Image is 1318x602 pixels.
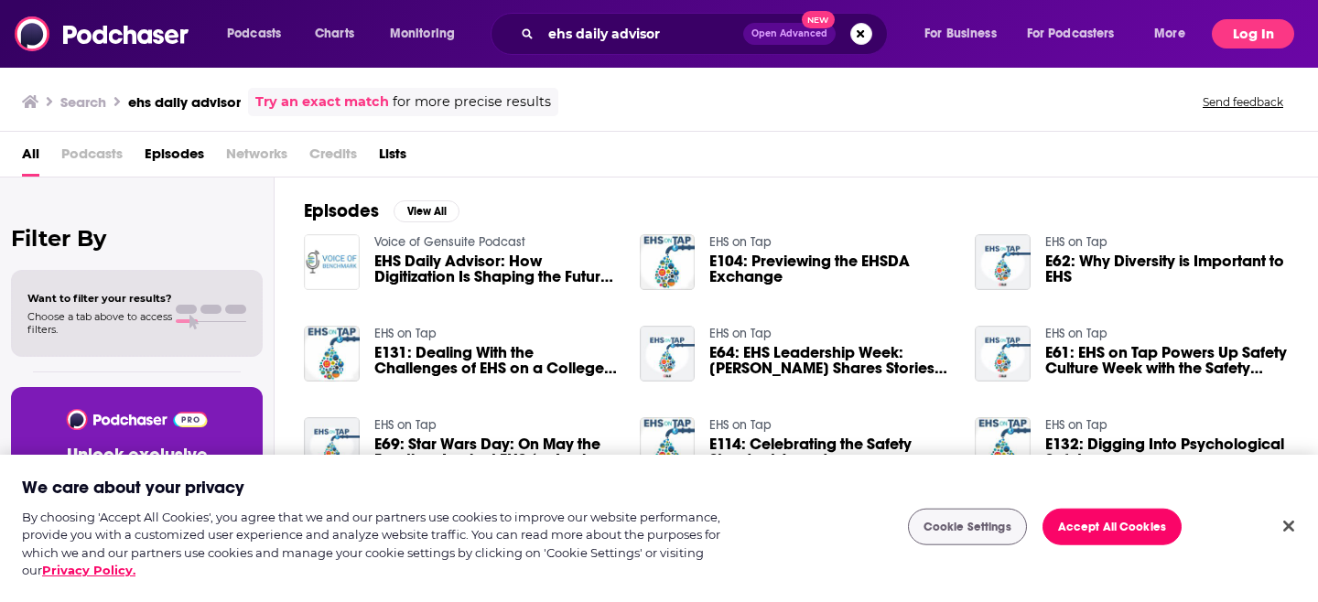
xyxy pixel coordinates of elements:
[304,326,360,382] img: E131: Dealing With the Challenges of EHS on a College Campus
[1015,19,1141,48] button: open menu
[27,310,172,336] span: Choose a tab above to access filters.
[22,477,244,500] h2: We care about your privacy
[1212,19,1294,48] button: Log In
[908,509,1027,545] button: Cookie Settings
[640,417,696,473] img: E114: Celebrating the Safety Standout Awards
[309,139,357,177] span: Credits
[304,417,360,473] img: E69: Star Wars Day: On May the Fourth, a Look at EHS (or Lack Thereof) in a Galaxy Far, Far Away
[374,326,437,341] a: EHS on Tap
[1141,19,1208,48] button: open menu
[390,21,455,47] span: Monitoring
[145,139,204,177] a: Episodes
[975,234,1031,290] img: E62: Why Diversity is Important to EHS
[27,292,172,305] span: Want to filter your results?
[11,225,263,252] h2: Filter By
[1045,417,1107,433] a: EHS on Tap
[60,93,106,111] h3: Search
[255,91,389,113] a: Try an exact match
[975,417,1031,473] img: E132: Digging Into Psychological Safety
[315,21,354,47] span: Charts
[227,21,281,47] span: Podcasts
[1045,326,1107,341] a: EHS on Tap
[709,345,953,376] span: E64: EHS Leadership Week: [PERSON_NAME] Shares Stories and Advice for Success
[709,326,772,341] a: EHS on Tap
[1045,345,1289,376] a: E61: EHS on Tap Powers Up Safety Culture Week with the Safety Justice League!
[393,91,551,113] span: for more precise results
[640,234,696,290] img: E104: Previewing the EHSDA Exchange
[924,21,997,47] span: For Business
[374,253,618,285] a: EHS Daily Advisor: How Digitization Is Shaping the Future of EHS and Compliance
[22,509,725,580] div: By choosing 'Accept All Cookies', you agree that we and our partners use cookies to improve our w...
[61,139,123,177] span: Podcasts
[912,19,1020,48] button: open menu
[304,199,379,222] h2: Episodes
[1027,21,1115,47] span: For Podcasters
[709,436,953,468] a: E114: Celebrating the Safety Standout Awards
[709,253,953,285] a: E104: Previewing the EHSDA Exchange
[508,13,905,55] div: Search podcasts, credits, & more...
[33,445,241,511] h3: Unlock exclusive podcast insights and contacts
[377,19,479,48] button: open menu
[743,23,836,45] button: Open AdvancedNew
[128,93,241,111] h3: ehs daily advisor
[214,19,305,48] button: open menu
[1045,436,1289,468] a: E132: Digging Into Psychological Safety
[22,139,39,177] a: All
[1269,506,1309,546] button: Close
[1043,509,1182,545] button: Accept All Cookies
[304,234,360,290] img: EHS Daily Advisor: How Digitization Is Shaping the Future of EHS and Compliance
[1045,253,1289,285] a: E62: Why Diversity is Important to EHS
[303,19,365,48] a: Charts
[42,563,135,577] a: More information about your privacy, opens in a new tab
[394,200,459,222] button: View All
[374,436,618,468] a: E69: Star Wars Day: On May the Fourth, a Look at EHS (or Lack Thereof) in a Galaxy Far, Far Away
[709,234,772,250] a: EHS on Tap
[226,139,287,177] span: Networks
[379,139,406,177] a: Lists
[541,19,743,48] input: Search podcasts, credits, & more...
[304,199,459,222] a: EpisodesView All
[975,326,1031,382] img: E61: EHS on Tap Powers Up Safety Culture Week with the Safety Justice League!
[374,234,525,250] a: Voice of Gensuite Podcast
[1154,21,1185,47] span: More
[709,345,953,376] a: E64: EHS Leadership Week: Mary J. Stine Shares Stories and Advice for Success
[1197,94,1289,110] button: Send feedback
[751,29,827,38] span: Open Advanced
[65,409,209,430] img: Podchaser - Follow, Share and Rate Podcasts
[802,11,835,28] span: New
[709,417,772,433] a: EHS on Tap
[1045,234,1107,250] a: EHS on Tap
[15,16,190,51] img: Podchaser - Follow, Share and Rate Podcasts
[374,417,437,433] a: EHS on Tap
[640,326,696,382] img: E64: EHS Leadership Week: Mary J. Stine Shares Stories and Advice for Success
[374,345,618,376] a: E131: Dealing With the Challenges of EHS on a College Campus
